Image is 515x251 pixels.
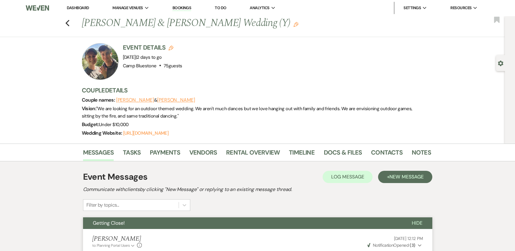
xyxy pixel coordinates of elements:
span: Wedding Website: [82,130,123,136]
a: Messages [83,148,114,161]
span: New Message [389,174,423,180]
button: +New Message [378,171,432,183]
a: Notes [412,148,431,161]
span: Log Message [331,174,364,180]
a: Timeline [289,148,315,161]
a: Vendors [189,148,217,161]
span: Settings [403,5,421,11]
a: Contacts [371,148,403,161]
span: Couple names: [82,97,116,103]
h1: Event Messages [83,170,148,183]
a: Docs & Files [324,148,362,161]
span: Opened [367,242,415,248]
button: NotificationOpened (3) [366,242,423,249]
a: Dashboard [67,5,89,10]
button: Edit [293,21,298,27]
button: Open lead details [498,60,503,66]
button: Hide [402,217,432,229]
button: [PERSON_NAME] [116,98,154,103]
span: Manage Venues [112,5,143,11]
span: Notification [373,242,393,248]
span: " We are looking for an outdoor themed wedding. We aren't much dances but we love hanging out wit... [82,106,412,119]
h1: [PERSON_NAME] & [PERSON_NAME] Wedding (Y) [82,16,356,31]
span: [DATE] [123,54,162,60]
h3: Couple Details [82,86,425,95]
span: Analytics [250,5,269,11]
a: Rental Overview [226,148,280,161]
span: Resources [450,5,471,11]
button: Log Message [323,171,373,183]
strong: ( 3 ) [410,242,415,248]
span: | [136,54,162,60]
span: Getting Close! [93,220,125,226]
span: Under $10,000 [99,122,129,128]
span: to: Planning Portal Users [92,243,130,248]
span: Camp Bluestone [123,63,157,69]
button: [PERSON_NAME] [157,98,195,103]
a: Bookings [172,5,191,11]
span: Hide [412,220,422,226]
a: Payments [150,148,180,161]
h2: Communicate with clients by clicking "New Message" or replying to an existing message thread. [83,186,432,193]
span: [DATE] 12:12 PM [394,236,423,241]
span: Vision: [82,105,97,112]
a: To Do [215,5,226,10]
a: [URL][DOMAIN_NAME] [123,130,169,136]
button: to: Planning Portal Users [92,243,136,248]
div: Filter by topics... [86,201,119,209]
h5: [PERSON_NAME] [92,235,142,243]
img: Weven Logo [26,2,49,14]
button: Getting Close! [83,217,402,229]
span: 2 days to go [137,54,161,60]
h3: Event Details [123,43,182,52]
span: 75 guests [164,63,182,69]
span: & [116,97,195,103]
a: Tasks [123,148,141,161]
span: Budget: [82,121,99,128]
